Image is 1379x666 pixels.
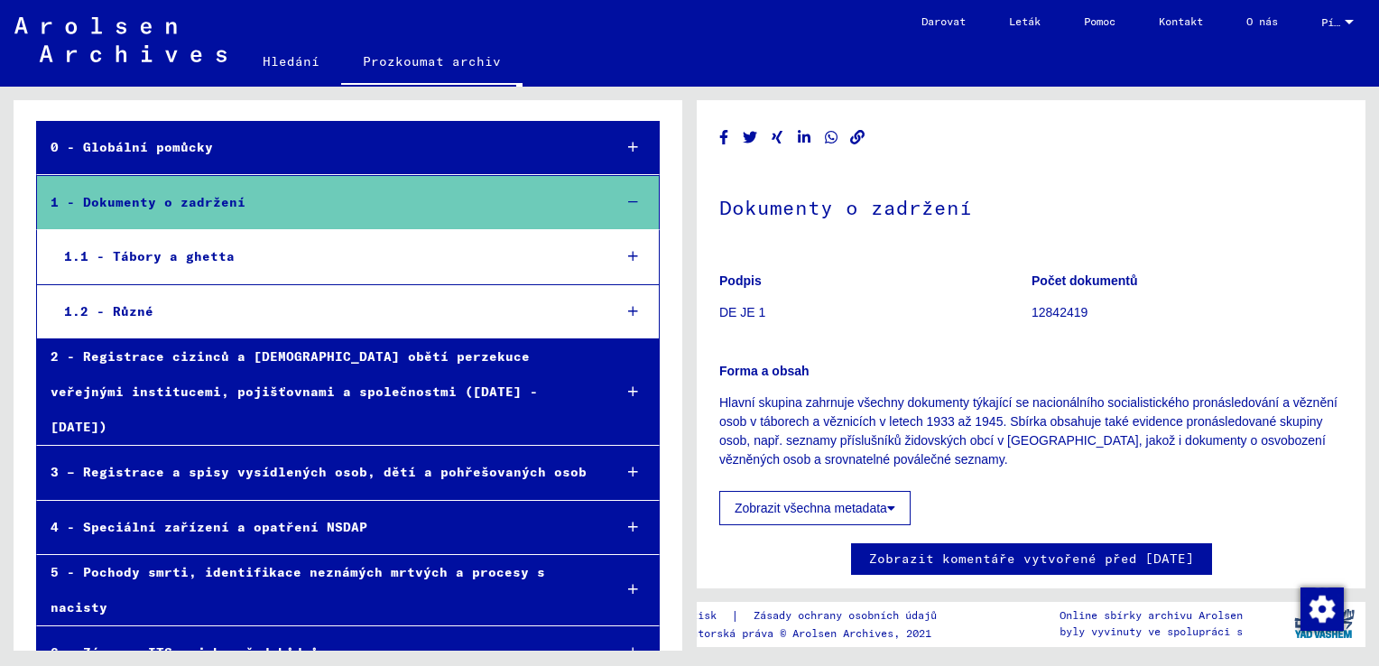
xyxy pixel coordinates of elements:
b: Počet dokumentů [1032,273,1137,288]
p: 12842419 [1032,303,1343,322]
button: Sdílet na WhatsApp [822,126,841,149]
img: Arolsen_neg.svg [14,17,227,62]
button: Sdílet na Twitteru [741,126,760,149]
font: | [731,606,739,625]
button: Sdílet na Facebooku [715,126,734,149]
button: Sdílet na Xing [768,126,787,149]
p: Online sbírky archivu Arolsen [1060,607,1243,624]
div: 0 - Globální pomůcky [37,130,597,165]
div: 4 - Speciální zařízení a opatření NSDAP [37,510,597,545]
div: 2 - Registrace cizinců a [DEMOGRAPHIC_DATA] obětí perzekuce veřejnými institucemi, pojišťovnami a... [37,339,597,446]
div: 1.2 - Různé [51,294,597,329]
button: Kopírovat odkaz [848,126,867,149]
img: yv_logo.png [1291,601,1358,646]
p: Autorská práva © Arolsen Archives, 2021 [685,625,958,642]
div: Změnit souhlas [1300,587,1343,630]
div: 1 - Dokumenty o zadržení [37,185,597,220]
button: Sdílet na LinkedIn [795,126,814,149]
b: Podpis [719,273,762,288]
a: Prozkoumat archiv [341,40,523,87]
div: 5 - Pochody smrti, identifikace neznámých mrtvých a procesy s nacisty [37,555,597,625]
h1: Dokumenty o zadržení [719,166,1343,245]
font: Zobrazit všechna metadata [735,501,887,515]
div: 1.1 - Tábory a ghetta [51,239,597,274]
button: Zobrazit všechna metadata [719,491,911,525]
a: Hledání [241,40,341,83]
p: DE JE 1 [719,303,1031,322]
p: byly vyvinuty ve spolupráci s [1060,624,1243,640]
p: Hlavní skupina zahrnuje všechny dokumenty týkající se nacionálního socialistického pronásledování... [719,393,1343,469]
a: Zásady ochrany osobních údajů [739,606,958,625]
div: 3 – Registrace a spisy vysídlených osob, dětí a pohřešovaných osob [37,455,597,490]
a: Otisk [685,606,731,625]
a: Zobrazit komentáře vytvořené před [DATE] [869,550,1194,569]
span: Písmeno n [1321,16,1341,29]
img: Změnit souhlas [1300,587,1344,631]
b: Forma a obsah [719,364,810,378]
